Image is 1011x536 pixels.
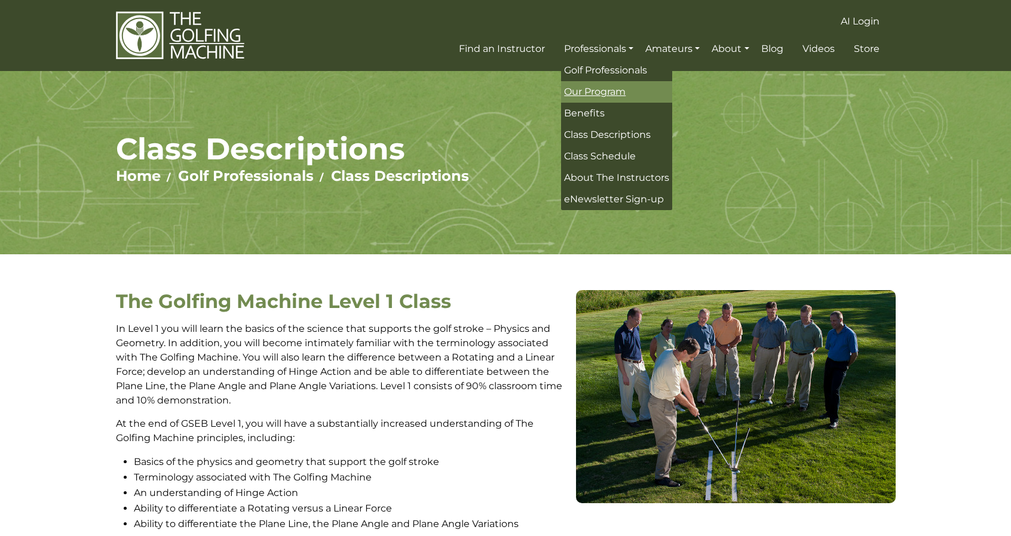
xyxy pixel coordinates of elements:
h2: The Golfing Machine Level 1 Class [116,290,567,313]
span: Find an Instructor [459,43,545,54]
a: Golf Professionals [561,60,672,81]
a: Benefits [561,103,672,124]
a: Blog [758,38,786,60]
span: Our Program [564,86,626,97]
img: The Golfing Machine [116,11,244,60]
a: About [709,38,752,60]
a: Class Descriptions [331,167,469,184]
a: Store [851,38,883,60]
a: Home [116,167,161,184]
span: Store [854,43,880,54]
li: Terminology associated with The Golfing Machine [134,470,567,485]
a: Our Program [561,81,672,103]
span: eNewsletter Sign-up [564,193,664,205]
a: Professionals [561,38,636,60]
span: AI Login [841,16,880,27]
span: Blog [761,43,783,54]
span: Class Schedule [564,150,636,162]
a: AI Login [838,11,883,32]
a: Videos [799,38,838,60]
li: An understanding of Hinge Action [134,485,567,501]
span: About The Instructors [564,172,669,183]
a: About The Instructors [561,167,672,189]
a: eNewsletter Sign-up [561,189,672,210]
span: Benefits [564,107,605,119]
a: Class Schedule [561,146,672,167]
a: Class Descriptions [561,124,672,146]
p: At the end of GSEB Level 1, you will have a substantially increased understanding of The Golfing ... [116,417,567,445]
li: Basics of the physics and geometry that support the golf stroke [134,454,567,470]
a: Golf Professionals [178,167,314,184]
span: Videos [802,43,835,54]
span: Class Descriptions [564,129,651,140]
h1: Class Descriptions [116,131,896,167]
p: In Level 1 you will learn the basics of the science that supports the golf stroke – Physics and G... [116,322,567,408]
li: Ability to differentiate a Rotating versus a Linear Force [134,501,567,516]
li: Ability to differentiate the Plane Line, the Plane Angle and Plane Angle Variations [134,516,567,532]
a: Amateurs [642,38,703,60]
ul: Professionals [561,60,672,210]
a: Find an Instructor [456,38,548,60]
span: Golf Professionals [564,64,647,76]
